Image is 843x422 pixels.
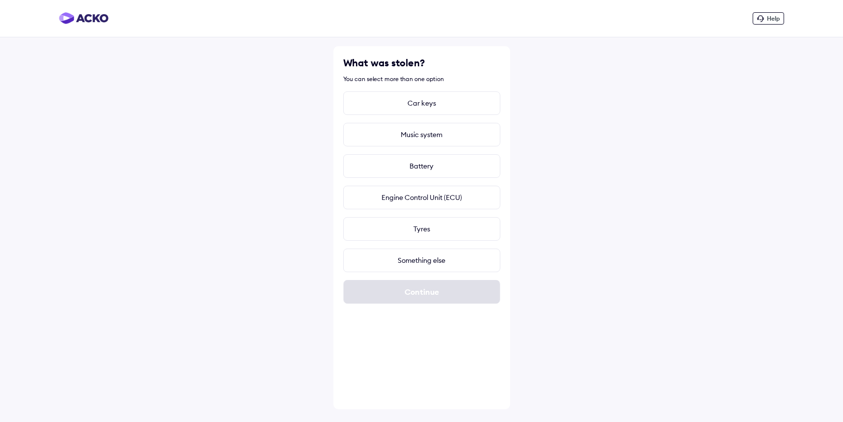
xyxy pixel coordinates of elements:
div: What was stolen? [343,56,500,70]
span: Help [767,15,780,22]
div: You can select more than one option [343,75,500,84]
div: Tyres [343,217,500,241]
div: Battery [343,154,500,178]
img: horizontal-gradient.png [59,12,109,24]
div: Car keys [343,91,500,115]
div: Music system [343,123,500,146]
div: Engine Control Unit (ECU) [343,186,500,209]
div: Something else [343,249,500,272]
